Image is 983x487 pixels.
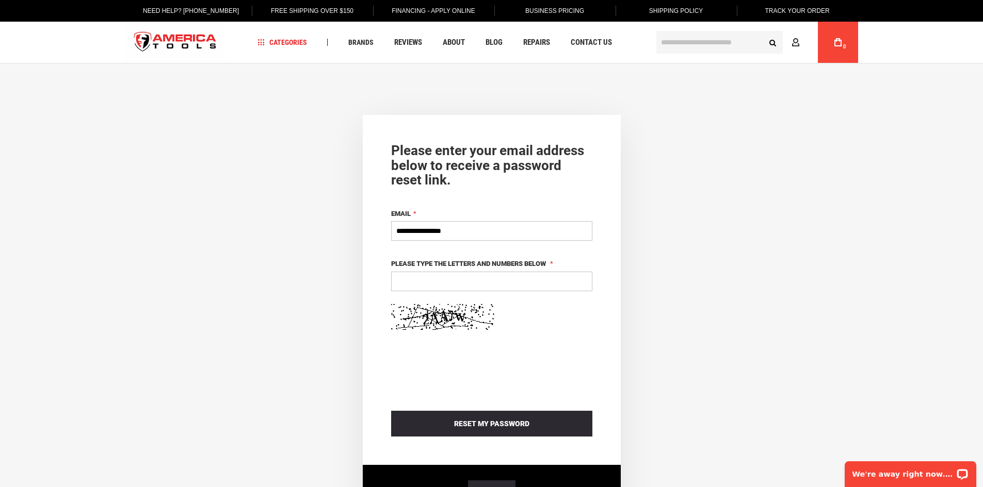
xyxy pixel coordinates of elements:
[571,39,612,46] span: Contact Us
[481,36,507,49] a: Blog
[391,143,592,188] div: Please enter your email address below to receive a password reset link.
[649,7,703,14] span: Shipping Policy
[566,36,617,49] a: Contact Us
[506,308,570,316] span: Reload captcha
[257,39,307,46] span: Categories
[763,32,783,52] button: Search
[348,39,374,46] span: Brands
[828,22,848,63] a: 0
[501,304,575,320] button: Reload captcha
[391,304,494,330] img: Please type the letters and numbers below
[344,36,378,49] a: Brands
[391,260,546,267] span: Please type the letters and numbers below
[391,210,411,217] span: Email
[391,350,548,390] iframe: reCAPTCHA
[125,23,225,62] img: America Tools
[523,39,550,46] span: Repairs
[838,455,983,487] iframe: LiveChat chat widget
[125,23,225,62] a: store logo
[454,419,529,428] span: Reset My Password
[519,36,555,49] a: Repairs
[253,36,312,49] a: Categories
[486,39,503,46] span: Blog
[843,44,846,49] span: 0
[390,36,427,49] a: Reviews
[438,36,470,49] a: About
[394,39,422,46] span: Reviews
[391,411,592,436] button: Reset My Password
[443,39,465,46] span: About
